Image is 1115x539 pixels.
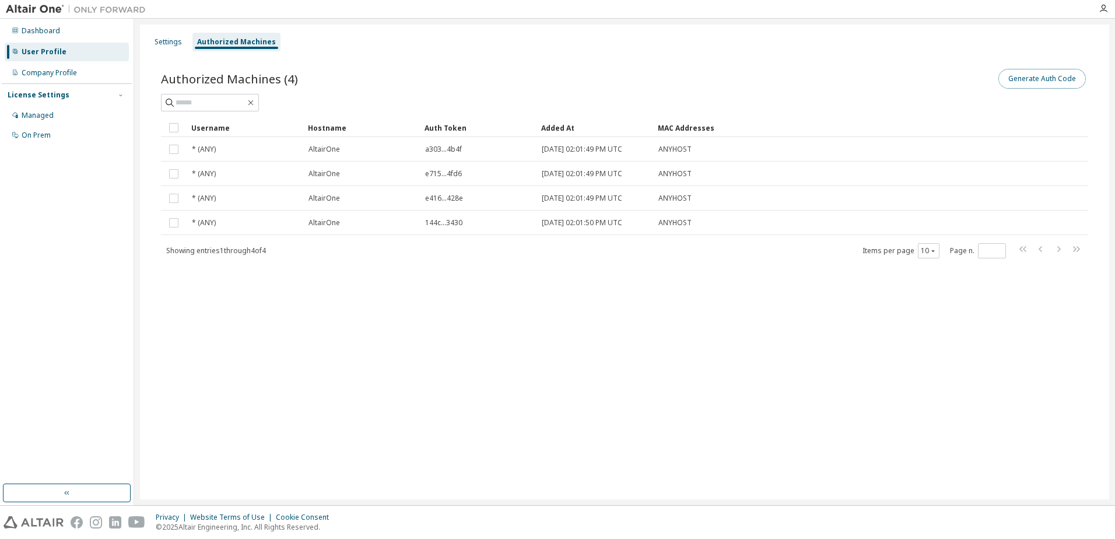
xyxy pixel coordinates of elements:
span: * (ANY) [192,218,216,228]
div: Privacy [156,513,190,522]
span: AltairOne [308,194,340,203]
p: © 2025 Altair Engineering, Inc. All Rights Reserved. [156,522,336,532]
div: License Settings [8,90,69,100]
span: ANYHOST [658,194,692,203]
span: e715...4fd6 [425,169,462,178]
span: * (ANY) [192,145,216,154]
div: Managed [22,111,54,120]
span: AltairOne [308,169,340,178]
div: Added At [541,118,648,137]
div: On Prem [22,131,51,140]
div: MAC Addresses [658,118,966,137]
span: [DATE] 02:01:49 PM UTC [542,194,622,203]
div: Company Profile [22,68,77,78]
div: Cookie Consent [276,513,336,522]
button: Generate Auth Code [998,69,1086,89]
span: e416...428e [425,194,463,203]
div: Auth Token [425,118,532,137]
button: 10 [921,246,937,256]
div: Dashboard [22,26,60,36]
img: Altair One [6,3,152,15]
div: Authorized Machines [197,37,276,47]
img: linkedin.svg [109,516,121,528]
div: Settings [155,37,182,47]
img: facebook.svg [71,516,83,528]
img: instagram.svg [90,516,102,528]
span: ANYHOST [658,145,692,154]
span: AltairOne [308,145,340,154]
span: [DATE] 02:01:50 PM UTC [542,218,622,228]
div: Username [191,118,299,137]
span: [DATE] 02:01:49 PM UTC [542,145,622,154]
span: AltairOne [308,218,340,228]
span: Items per page [862,243,939,258]
img: altair_logo.svg [3,516,64,528]
div: Website Terms of Use [190,513,276,522]
span: Page n. [950,243,1006,258]
span: ANYHOST [658,218,692,228]
img: youtube.svg [128,516,145,528]
span: a303...4b4f [425,145,462,154]
div: Hostname [308,118,415,137]
span: [DATE] 02:01:49 PM UTC [542,169,622,178]
div: User Profile [22,47,66,57]
span: ANYHOST [658,169,692,178]
span: Showing entries 1 through 4 of 4 [166,246,266,256]
span: 144c...3430 [425,218,462,228]
span: Authorized Machines (4) [161,71,298,87]
span: * (ANY) [192,194,216,203]
span: * (ANY) [192,169,216,178]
